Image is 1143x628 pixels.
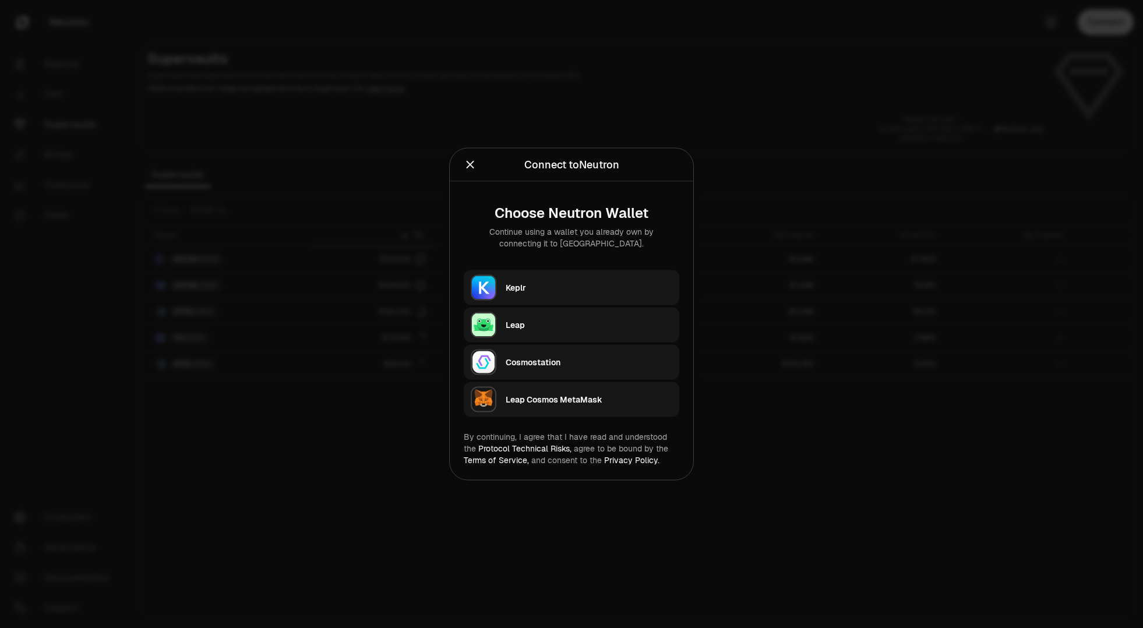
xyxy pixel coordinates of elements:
[506,394,672,405] div: Leap Cosmos MetaMask
[464,157,477,173] button: Close
[473,205,670,221] div: Choose Neutron Wallet
[506,319,672,331] div: Leap
[471,275,496,301] img: Keplr
[464,431,679,466] div: By continuing, I agree that I have read and understood the agree to be bound by the and consent t...
[471,312,496,338] img: Leap
[506,357,672,368] div: Cosmostation
[471,350,496,375] img: Cosmostation
[478,443,571,454] a: Protocol Technical Risks,
[464,455,529,465] a: Terms of Service,
[506,282,672,294] div: Keplr
[471,387,496,412] img: Leap Cosmos MetaMask
[604,455,659,465] a: Privacy Policy.
[464,308,679,343] button: LeapLeap
[464,270,679,305] button: KeplrKeplr
[464,345,679,380] button: CosmostationCosmostation
[524,157,619,173] div: Connect to Neutron
[473,226,670,249] div: Continue using a wallet you already own by connecting it to [GEOGRAPHIC_DATA].
[464,382,679,417] button: Leap Cosmos MetaMaskLeap Cosmos MetaMask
